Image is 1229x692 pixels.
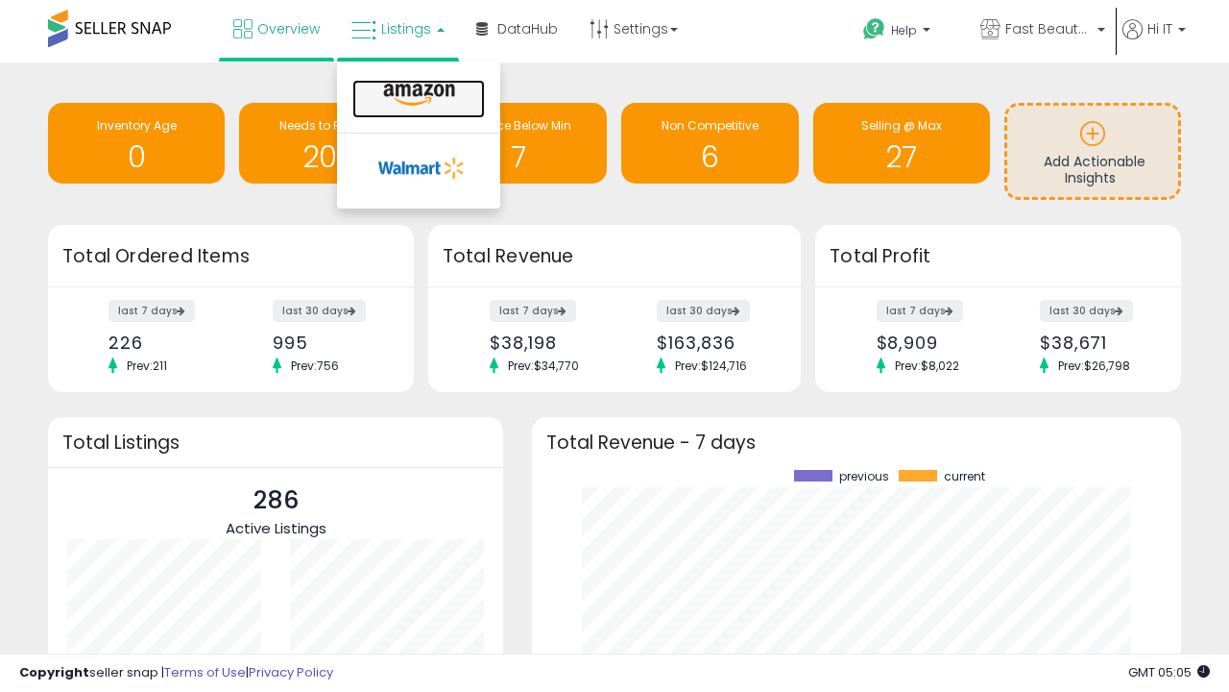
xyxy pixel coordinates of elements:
a: Non Competitive 6 [621,103,798,184]
a: BB Price Below Min 7 [430,103,607,184]
span: Add Actionable Insights [1044,152,1145,188]
span: Prev: 211 [117,358,177,374]
span: Non Competitive [662,117,759,134]
span: Active Listings [226,518,326,538]
span: Prev: $26,798 [1048,358,1140,374]
span: Prev: $8,022 [885,358,969,374]
div: $163,836 [657,333,767,353]
label: last 30 days [1040,300,1133,322]
span: DataHub [497,19,558,38]
label: last 7 days [877,300,963,322]
h1: 7 [440,141,597,173]
strong: Copyright [19,663,89,681]
h1: 6 [631,141,788,173]
span: Prev: $34,770 [498,358,589,374]
p: 286 [226,482,326,519]
label: last 7 days [108,300,195,322]
a: Terms of Use [164,663,246,681]
span: Prev: $124,716 [665,358,757,374]
a: Privacy Policy [249,663,333,681]
span: Fast Beauty ([GEOGRAPHIC_DATA]) [1005,19,1092,38]
a: Selling @ Max 27 [813,103,990,184]
a: Add Actionable Insights [1007,106,1178,197]
div: $8,909 [877,333,984,353]
a: Hi IT [1122,19,1186,62]
h3: Total Revenue - 7 days [546,435,1167,450]
label: last 30 days [273,300,366,322]
span: Hi IT [1147,19,1172,38]
a: Needs to Reprice 207 [239,103,416,184]
div: $38,198 [490,333,600,353]
span: Needs to Reprice [279,117,376,134]
a: Help [848,3,963,62]
label: last 30 days [657,300,750,322]
div: 226 [108,333,216,353]
h1: 207 [249,141,406,173]
span: Inventory Age [97,117,177,134]
span: Help [891,22,917,38]
span: previous [839,470,889,483]
span: 2025-10-8 05:05 GMT [1128,663,1210,681]
span: Overview [257,19,320,38]
span: Listings [381,19,431,38]
span: current [944,470,985,483]
label: last 7 days [490,300,576,322]
i: Get Help [862,17,886,41]
h3: Total Profit [830,243,1167,270]
div: 995 [273,333,380,353]
h1: 27 [823,141,980,173]
div: $38,671 [1040,333,1147,353]
h3: Total Revenue [443,243,786,270]
h1: 0 [58,141,215,173]
span: Selling @ Max [861,117,942,134]
span: BB Price Below Min [466,117,571,134]
div: seller snap | | [19,664,333,682]
h3: Total Ordered Items [62,243,399,270]
h3: Total Listings [62,435,489,450]
span: Prev: 756 [281,358,349,374]
a: Inventory Age 0 [48,103,225,184]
